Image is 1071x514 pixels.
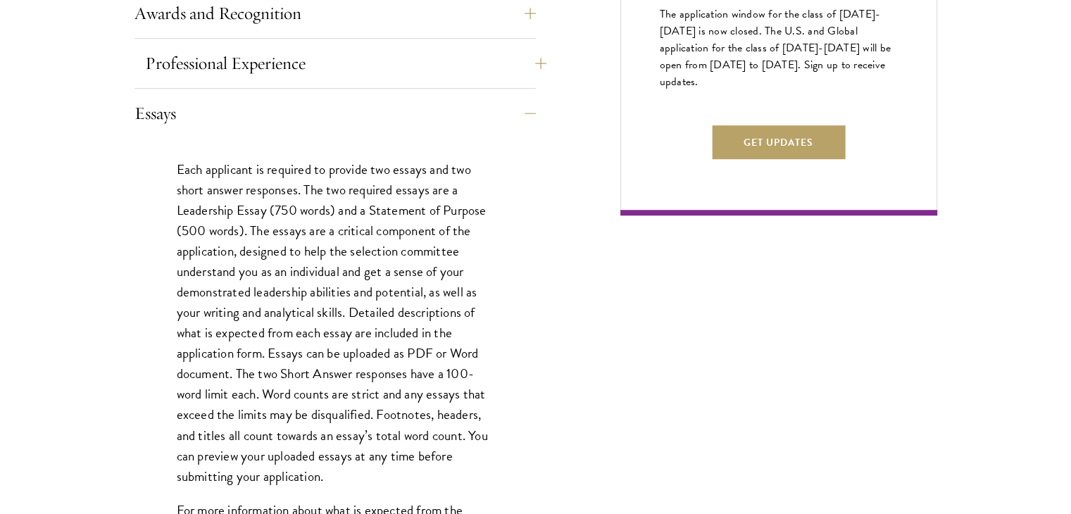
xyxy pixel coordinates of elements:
[134,96,536,130] button: Essays
[712,125,845,159] button: Get Updates
[660,6,891,90] span: The application window for the class of [DATE]-[DATE] is now closed. The U.S. and Global applicat...
[177,159,494,487] p: Each applicant is required to provide two essays and two short answer responses. The two required...
[145,46,546,80] button: Professional Experience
